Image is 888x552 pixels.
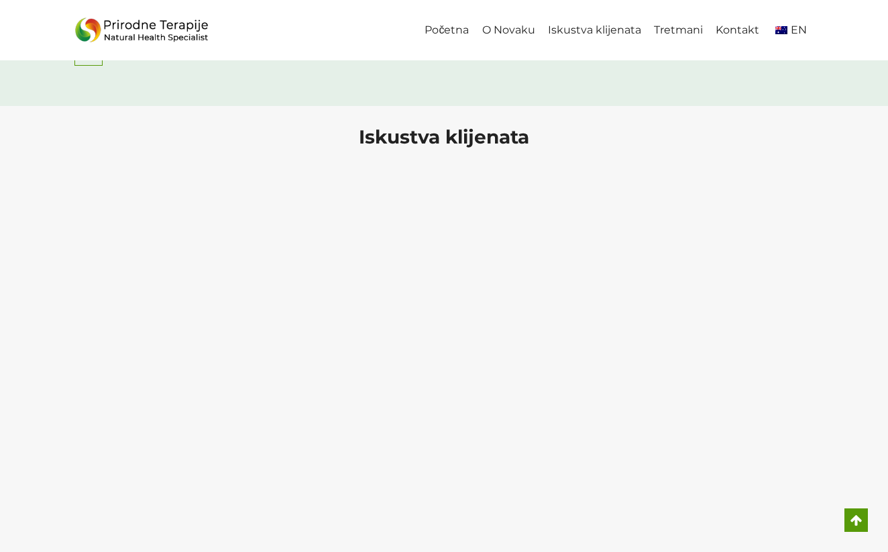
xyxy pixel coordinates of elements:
[710,15,766,46] a: Kontakt
[419,15,814,46] nav: Primary Navigation
[419,15,476,46] a: Početna
[647,15,709,46] a: Tretmani
[74,14,209,47] img: Prirodne_Terapije_Logo - Prirodne Terapije
[766,15,814,46] a: en_AUEN
[476,15,541,46] a: O Novaku
[791,23,807,36] span: EN
[74,123,814,151] h2: Iskustva klijenata
[541,15,647,46] a: Iskustva klijenata
[844,508,868,532] a: Scroll to top
[455,160,814,362] iframe: Nedeljko - Viskonsin - USA
[775,26,787,34] img: English
[74,160,433,362] iframe: Diana (iskustva klijenata)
